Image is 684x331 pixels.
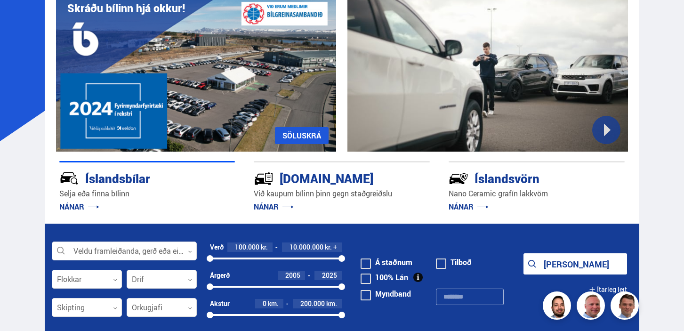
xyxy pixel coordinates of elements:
[8,4,36,32] button: Opna LiveChat spjallviðmót
[361,258,412,266] label: Á staðnum
[210,300,230,307] div: Akstur
[449,169,468,188] img: -Svtn6bYgwAsiwNX.svg
[333,243,337,251] span: +
[59,188,235,199] p: Selja eða finna bílinn
[290,242,323,251] span: 10.000.000
[325,243,332,251] span: kr.
[449,188,625,199] p: Nano Ceramic grafín lakkvörn
[254,188,430,199] p: Við kaupum bílinn þinn gegn staðgreiðslu
[322,271,337,280] span: 2025
[361,274,408,281] label: 100% Lán
[275,127,329,144] a: SÖLUSKRÁ
[263,299,266,308] span: 0
[578,293,606,321] img: siFngHWaQ9KaOqBr.png
[449,202,489,212] a: NÁNAR
[59,202,99,212] a: NÁNAR
[589,279,627,300] button: Ítarleg leit
[268,300,279,307] span: km.
[210,272,230,279] div: Árgerð
[612,293,640,321] img: FbJEzSuNWCJXmdc-.webp
[449,170,591,186] div: Íslandsvörn
[254,170,396,186] div: [DOMAIN_NAME]
[544,293,572,321] img: nhp88E3Fdnt1Opn2.png
[326,300,337,307] span: km.
[254,202,294,212] a: NÁNAR
[235,242,259,251] span: 100.000
[261,243,268,251] span: kr.
[300,299,325,308] span: 200.000
[523,253,627,274] button: [PERSON_NAME]
[67,2,185,15] h1: Skráðu bílinn hjá okkur!
[361,290,411,298] label: Myndband
[59,169,79,188] img: JRvxyua_JYH6wB4c.svg
[59,170,202,186] div: Íslandsbílar
[254,169,274,188] img: tr5P-W3DuiFaO7aO.svg
[436,258,472,266] label: Tilboð
[285,271,300,280] span: 2005
[210,243,224,251] div: Verð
